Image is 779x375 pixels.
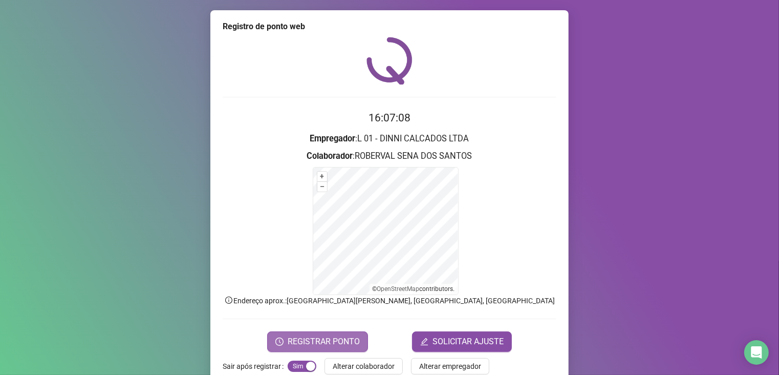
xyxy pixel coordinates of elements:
[224,296,233,305] span: info-circle
[310,134,356,143] strong: Empregador
[377,285,420,293] a: OpenStreetMap
[317,172,327,181] button: +
[432,336,504,348] span: SOLICITAR AJUSTE
[223,358,288,374] label: Sair após registrar
[333,361,395,372] span: Alterar colaborador
[223,20,556,33] div: Registro de ponto web
[307,151,353,161] strong: Colaborador
[373,285,455,293] li: © contributors.
[412,331,512,352] button: editSOLICITAR AJUSTE
[223,295,556,306] p: Endereço aprox. : [GEOGRAPHIC_DATA][PERSON_NAME], [GEOGRAPHIC_DATA], [GEOGRAPHIC_DATA]
[744,340,769,365] div: Open Intercom Messenger
[288,336,360,348] span: REGISTRAR PONTO
[324,358,403,374] button: Alterar colaborador
[369,112,410,124] time: 16:07:08
[411,358,489,374] button: Alterar empregador
[275,338,284,346] span: clock-circle
[223,150,556,163] h3: : ROBERVAL SENA DOS SANTOS
[223,132,556,145] h3: : L 01 - DINNI CALCADOS LTDA
[366,37,413,85] img: QRPoint
[267,331,368,352] button: REGISTRAR PONTO
[419,361,481,372] span: Alterar empregador
[420,338,428,346] span: edit
[317,182,327,192] button: –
